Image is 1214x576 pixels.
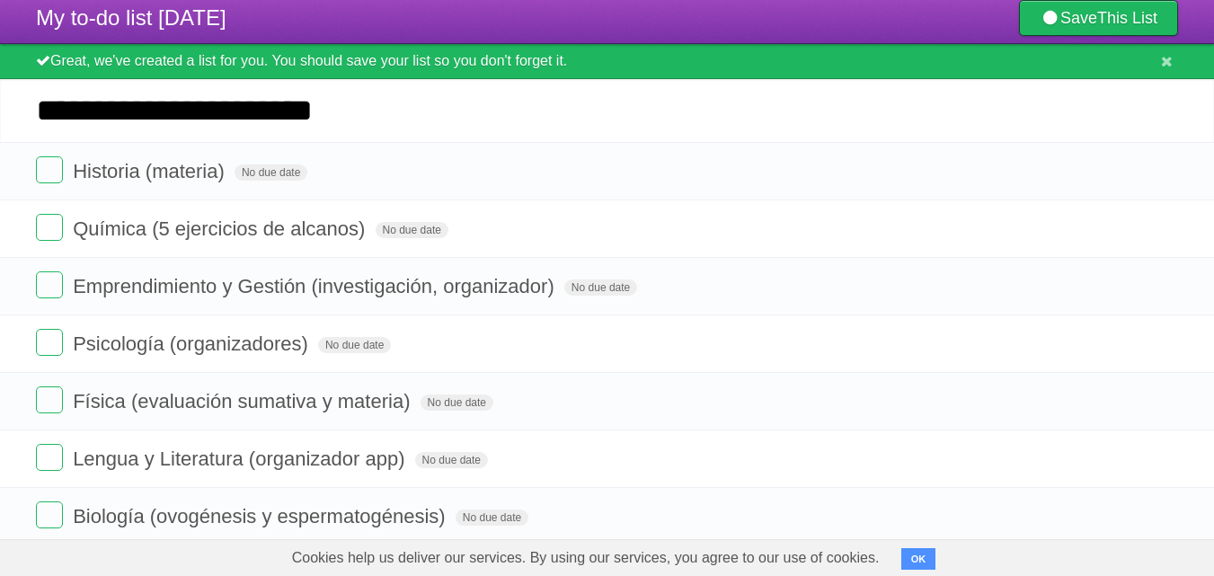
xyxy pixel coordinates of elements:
[36,501,63,528] label: Done
[235,164,307,181] span: No due date
[73,448,409,470] span: Lengua y Literatura (organizador app)
[36,329,63,356] label: Done
[564,279,637,296] span: No due date
[73,217,369,240] span: Química (5 ejercicios de alcanos)
[36,444,63,471] label: Done
[456,510,528,526] span: No due date
[73,505,450,527] span: Biología (ovogénesis y espermatogénesis)
[1097,9,1157,27] b: This List
[36,156,63,183] label: Done
[36,5,226,30] span: My to-do list [DATE]
[901,548,936,570] button: OK
[415,452,488,468] span: No due date
[73,390,414,412] span: Física (evaluación sumativa y materia)
[73,160,229,182] span: Historia (materia)
[36,271,63,298] label: Done
[73,332,313,355] span: Psicología (organizadores)
[421,394,493,411] span: No due date
[318,337,391,353] span: No due date
[36,386,63,413] label: Done
[36,214,63,241] label: Done
[376,222,448,238] span: No due date
[73,275,559,297] span: Emprendimiento y Gestión (investigación, organizador)
[274,540,898,576] span: Cookies help us deliver our services. By using our services, you agree to our use of cookies.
